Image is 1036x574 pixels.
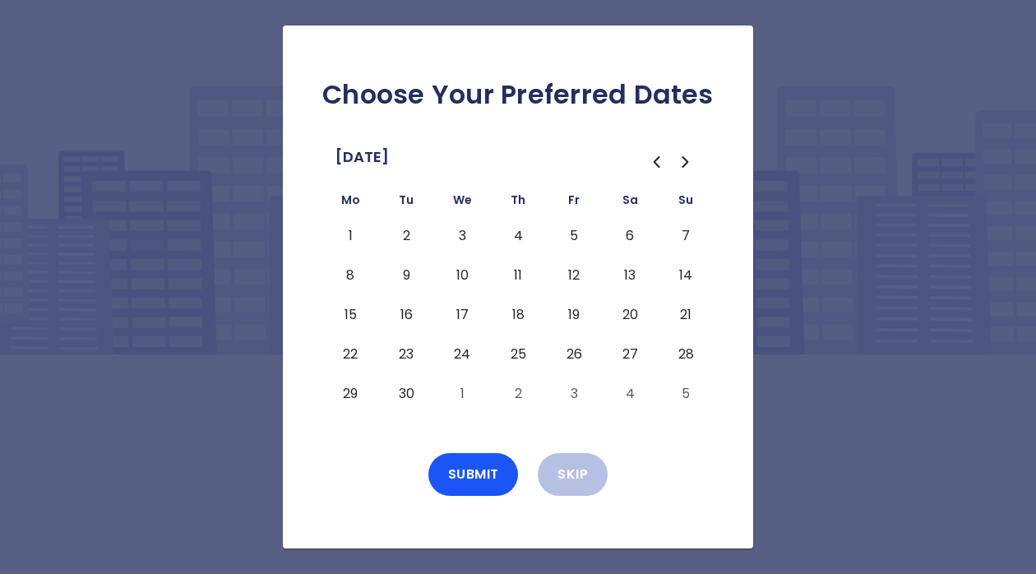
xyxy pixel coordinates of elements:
[559,302,589,328] button: Friday, September 19th, 2025
[335,262,365,289] button: Monday, September 8th, 2025
[447,302,477,328] button: Wednesday, September 17th, 2025
[322,190,714,414] table: September 2025
[378,190,434,216] th: Tuesday
[447,381,477,407] button: Wednesday, October 1st, 2025
[503,341,533,368] button: Thursday, September 25th, 2025
[447,223,477,249] button: Wednesday, September 3rd, 2025
[671,302,701,328] button: Sunday, September 21st, 2025
[602,190,658,216] th: Saturday
[335,302,365,328] button: Monday, September 15th, 2025
[391,381,421,407] button: Tuesday, September 30th, 2025
[671,223,701,249] button: Sunday, September 7th, 2025
[503,302,533,328] button: Thursday, September 18th, 2025
[322,190,378,216] th: Monday
[335,223,365,249] button: Monday, September 1st, 2025
[335,381,365,407] button: Monday, September 29th, 2025
[559,381,589,407] button: Friday, October 3rd, 2025
[615,223,645,249] button: Saturday, September 6th, 2025
[335,341,365,368] button: Monday, September 22nd, 2025
[615,381,645,407] button: Saturday, October 4th, 2025
[615,262,645,289] button: Saturday, September 13th, 2025
[538,453,608,496] button: Skip
[434,190,490,216] th: Wednesday
[671,381,701,407] button: Sunday, October 5th, 2025
[615,302,645,328] button: Saturday, September 20th, 2025
[391,302,421,328] button: Tuesday, September 16th, 2025
[490,190,546,216] th: Thursday
[391,341,421,368] button: Tuesday, September 23rd, 2025
[503,223,533,249] button: Thursday, September 4th, 2025
[309,78,727,111] h2: Choose Your Preferred Dates
[447,262,477,289] button: Wednesday, September 10th, 2025
[559,262,589,289] button: Friday, September 12th, 2025
[546,190,602,216] th: Friday
[391,223,421,249] button: Tuesday, September 2nd, 2025
[559,341,589,368] button: Friday, September 26th, 2025
[447,341,477,368] button: Wednesday, September 24th, 2025
[503,262,533,289] button: Thursday, September 11th, 2025
[503,381,533,407] button: Thursday, October 2nd, 2025
[641,147,671,177] button: Go to the Previous Month
[335,144,389,170] span: [DATE]
[671,147,701,177] button: Go to the Next Month
[391,262,421,289] button: Tuesday, September 9th, 2025
[671,341,701,368] button: Sunday, September 28th, 2025
[559,223,589,249] button: Friday, September 5th, 2025
[671,262,701,289] button: Sunday, September 14th, 2025
[615,341,645,368] button: Saturday, September 27th, 2025
[658,190,714,216] th: Sunday
[428,453,519,496] button: Submit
